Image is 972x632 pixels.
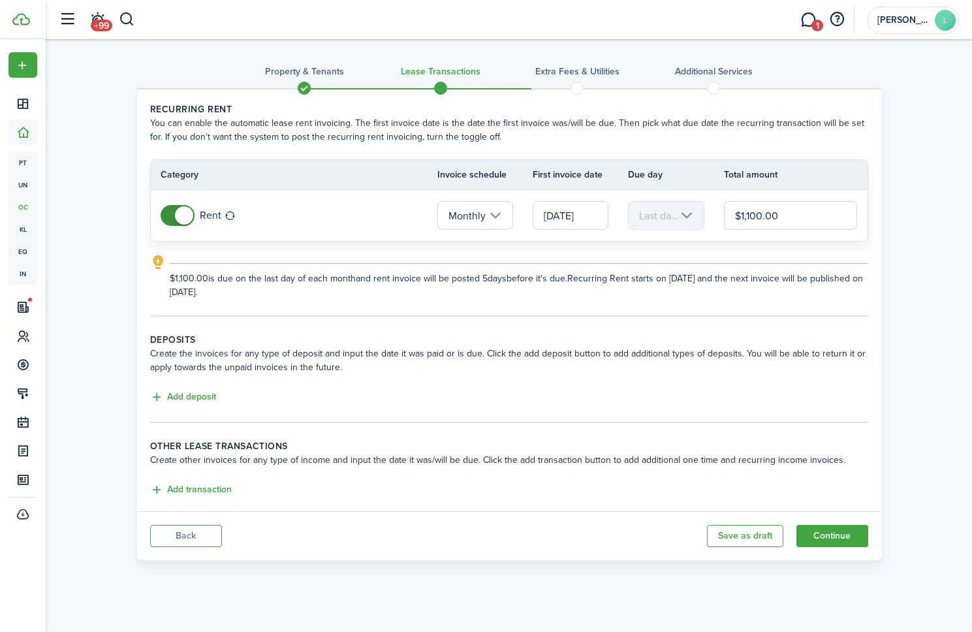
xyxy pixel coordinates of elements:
[401,65,480,78] h3: Lease Transactions
[8,151,37,174] a: pt
[811,20,823,31] span: 1
[150,439,868,453] wizard-step-header-title: Other lease transactions
[877,16,930,25] span: Leisa
[150,482,232,498] button: Add transaction
[170,272,868,299] explanation-description: $1,100.00 is due on the last day of each month and rent invoice will be posted 5 days before it's...
[55,7,80,32] button: Open sidebar
[151,168,437,182] th: Category
[150,255,166,270] i: outline
[150,525,222,547] button: Back
[150,390,216,405] button: Add deposit
[796,525,868,547] button: Continue
[628,168,723,182] th: Due day
[150,453,868,467] wizard-step-header-description: Create other invoices for any type of income and input the date it was/will be due. Click the add...
[935,10,956,31] avatar-text: L
[533,201,608,230] input: mm/dd/yyyy
[724,168,868,182] th: Total amount
[150,116,868,144] wizard-step-header-description: You can enable the automatic lease rent invoicing. The first invoice date is the date the first i...
[150,103,868,116] wizard-step-header-title: Recurring rent
[119,8,135,31] button: Search
[8,240,37,262] a: eq
[150,333,868,347] wizard-step-header-title: Deposits
[437,168,533,182] th: Invoice schedule
[8,262,37,285] a: in
[91,20,112,31] span: +99
[8,218,37,240] a: kl
[265,65,344,78] h3: Property & Tenants
[724,201,858,230] input: 0.00
[535,65,619,78] h3: Extra fees & Utilities
[8,174,37,196] a: un
[12,13,30,25] img: TenantCloud
[707,525,783,547] button: Save as draft
[8,196,37,218] a: oc
[796,3,821,37] a: Messaging
[675,65,753,78] h3: Additional Services
[150,347,868,374] wizard-step-header-description: Create the invoices for any type of deposit and input the date it was paid or is due. Click the a...
[533,168,628,182] th: First invoice date
[826,8,848,31] button: Open resource center
[85,3,110,37] a: Notifications
[8,52,37,78] button: Open menu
